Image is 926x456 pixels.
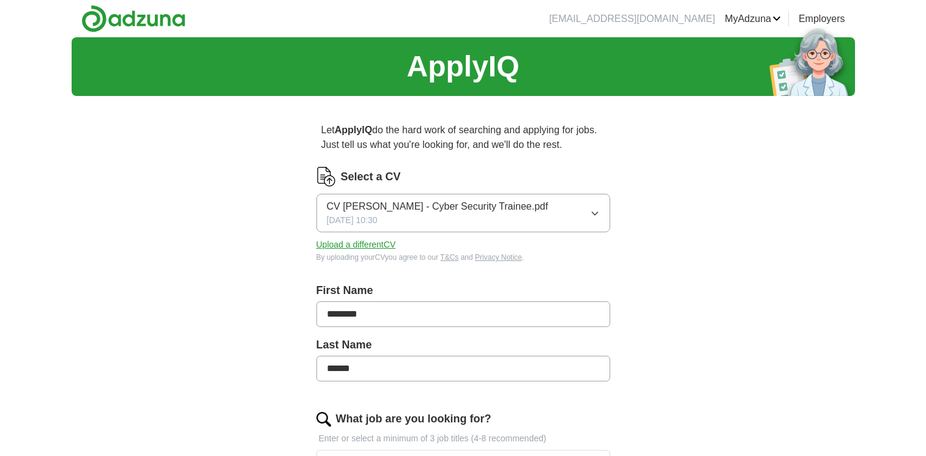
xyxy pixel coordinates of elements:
[316,282,610,299] label: First Name
[549,12,715,26] li: [EMAIL_ADDRESS][DOMAIN_NAME]
[335,125,372,135] strong: ApplyIQ
[81,5,185,32] img: Adzuna logo
[316,238,396,251] button: Upload a differentCV
[799,12,845,26] a: Employers
[316,167,336,186] img: CV Icon
[316,432,610,445] p: Enter or select a minimum of 3 job titles (4-8 recommended)
[316,194,610,232] button: CV [PERSON_NAME] - Cyber Security Trainee.pdf[DATE] 10:30
[316,337,610,353] label: Last Name
[327,214,378,227] span: [DATE] 10:30
[316,252,610,263] div: By uploading your CV you agree to our and .
[336,411,491,427] label: What job are you looking for?
[406,45,519,89] h1: ApplyIQ
[316,118,610,157] p: Let do the hard work of searching and applying for jobs. Just tell us what you're looking for, an...
[316,412,331,427] img: search.png
[440,253,458,262] a: T&Cs
[341,169,401,185] label: Select a CV
[327,199,548,214] span: CV [PERSON_NAME] - Cyber Security Trainee.pdf
[475,253,522,262] a: Privacy Notice
[725,12,781,26] a: MyAdzuna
